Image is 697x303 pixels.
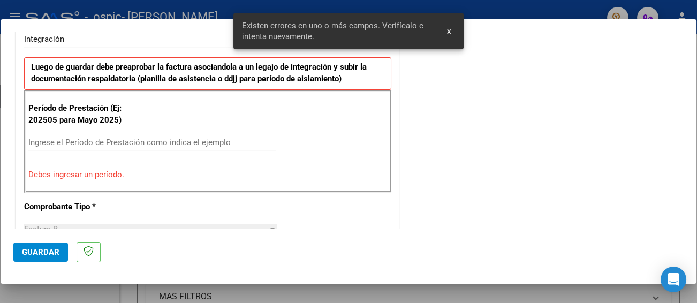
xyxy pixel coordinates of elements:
span: Guardar [22,247,59,257]
span: x [447,26,451,36]
p: Comprobante Tipo * [24,201,134,213]
span: Existen errores en uno o más campos. Verifícalo e intenta nuevamente. [242,20,434,42]
p: Debes ingresar un período. [28,169,387,181]
strong: Luego de guardar debe preaprobar la factura asociandola a un legajo de integración y subir la doc... [31,62,367,84]
button: x [438,21,459,41]
button: Guardar [13,243,68,262]
span: Factura B [24,224,58,234]
div: Open Intercom Messenger [661,267,686,292]
p: Período de Prestación (Ej: 202505 para Mayo 2025) [28,102,136,126]
span: Integración [24,34,64,44]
